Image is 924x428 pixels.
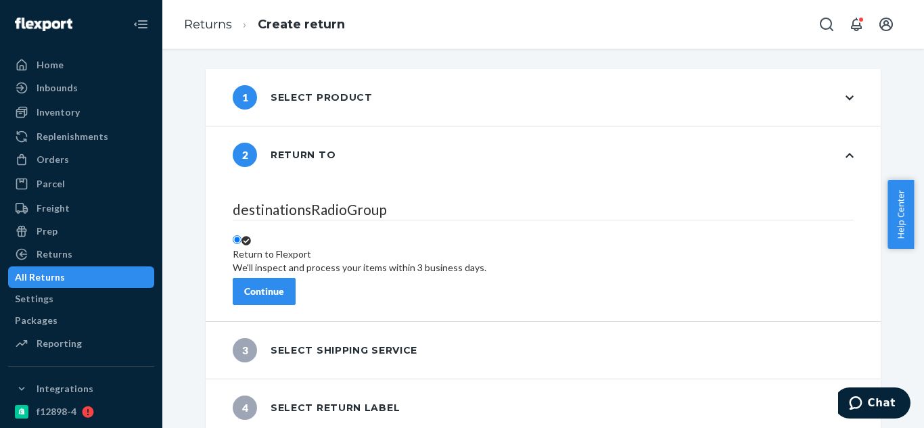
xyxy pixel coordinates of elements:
div: Home [37,58,64,72]
a: f12898-4 [8,401,154,423]
div: Continue [244,285,284,298]
a: Inbounds [8,77,154,99]
div: All Returns [15,270,65,284]
legend: destinationsRadioGroup [233,199,854,220]
a: Reporting [8,333,154,354]
a: All Returns [8,266,154,288]
div: Integrations [37,382,93,396]
button: Continue [233,278,296,305]
button: Help Center [887,180,914,249]
button: Integrations [8,378,154,400]
a: Freight [8,197,154,219]
div: Replenishments [37,130,108,143]
a: Orders [8,149,154,170]
div: Orders [37,153,69,166]
a: Home [8,54,154,76]
a: Create return [258,17,345,32]
button: Close Navigation [127,11,154,38]
button: Open Search Box [813,11,840,38]
div: Packages [15,314,57,327]
div: Inbounds [37,81,78,95]
div: Return to Flexport [233,247,486,261]
a: Returns [184,17,232,32]
div: Returns [37,247,72,261]
iframe: Opens a widget where you can chat to one of our agents [838,387,910,421]
span: 2 [233,143,257,167]
span: 4 [233,396,257,420]
a: Packages [8,310,154,331]
a: Prep [8,220,154,242]
ol: breadcrumbs [173,5,356,45]
button: Open notifications [843,11,870,38]
div: Settings [15,292,53,306]
a: Replenishments [8,126,154,147]
a: Returns [8,243,154,265]
div: f12898-4 [37,405,76,419]
div: Parcel [37,177,65,191]
a: Parcel [8,173,154,195]
div: We'll inspect and process your items within 3 business days. [233,261,486,275]
span: 3 [233,338,257,362]
div: Select return label [233,396,400,420]
div: Freight [37,201,70,215]
div: Select shipping service [233,338,417,362]
img: Flexport logo [15,18,72,31]
div: Prep [37,224,57,238]
div: Inventory [37,105,80,119]
span: 1 [233,85,257,110]
a: Settings [8,288,154,310]
div: Select product [233,85,373,110]
a: Inventory [8,101,154,123]
button: Open account menu [873,11,900,38]
div: Return to [233,143,336,167]
div: Reporting [37,337,82,350]
input: Return to FlexportWe'll inspect and process your items within 3 business days. [233,235,241,244]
